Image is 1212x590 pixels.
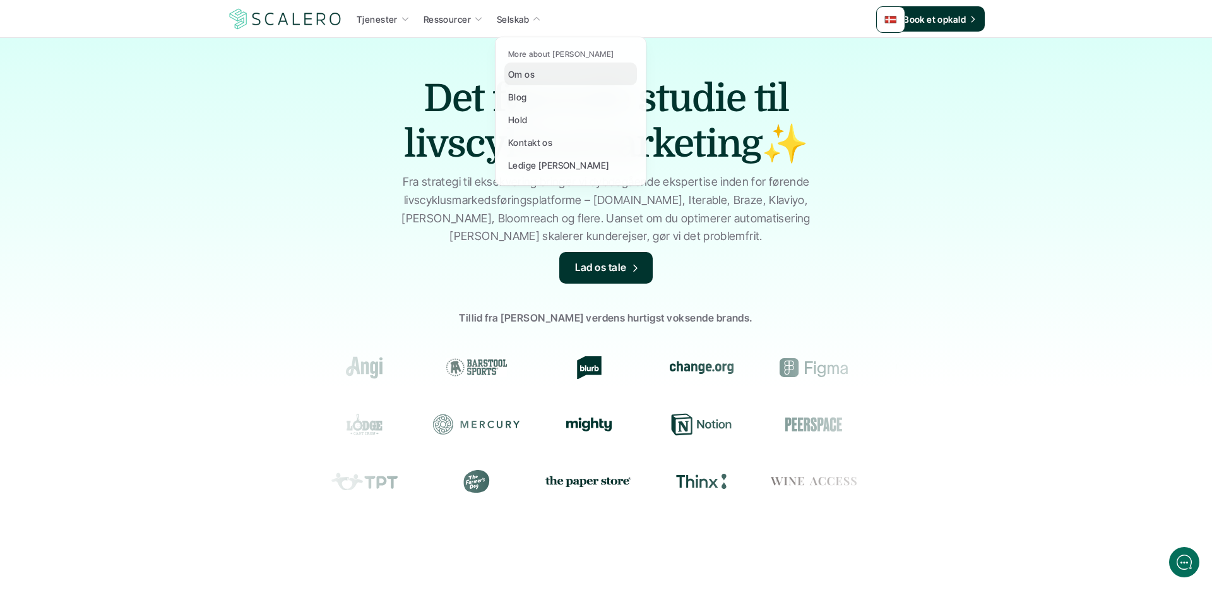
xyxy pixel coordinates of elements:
[508,113,528,126] p: Hold
[19,84,234,145] h2: Let us know if we can help with lifecycle marketing.
[105,442,160,450] span: We run on Gist
[508,68,535,81] p: Om os
[504,85,637,108] a: Blog
[504,154,637,176] a: Ledige [PERSON_NAME]
[227,7,343,31] img: Scalero company logotype
[884,13,897,26] img: 🇩🇰
[504,108,637,131] a: Hold
[81,175,151,185] span: New conversation
[559,252,652,284] a: Lad os tale
[497,13,529,26] p: Selskab
[504,63,637,85] a: Om os
[508,136,552,149] p: Kontakt os
[1169,547,1199,577] iframe: gist-messenger-bubble-iframe
[903,13,966,26] p: Book et opkald
[424,13,471,26] p: Ressourcer
[575,260,626,276] p: Lad os tale
[357,13,398,26] p: Tjenester
[20,167,233,193] button: New conversation
[19,61,234,81] h1: Hi! Welcome to [GEOGRAPHIC_DATA].
[508,90,527,104] p: Blog
[227,8,343,30] a: Scalero company logotype
[504,131,637,154] a: Kontakt os
[401,173,811,246] p: Fra strategi til eksekvering bringer vi dybdegående ekspertise inden for førende livscyklusmarked...
[893,6,985,32] a: Book et opkald
[385,76,827,167] h1: Det førende studie til livscyklusmarketing✨
[508,50,614,59] p: More about [PERSON_NAME]
[508,159,609,172] p: Ledige [PERSON_NAME]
